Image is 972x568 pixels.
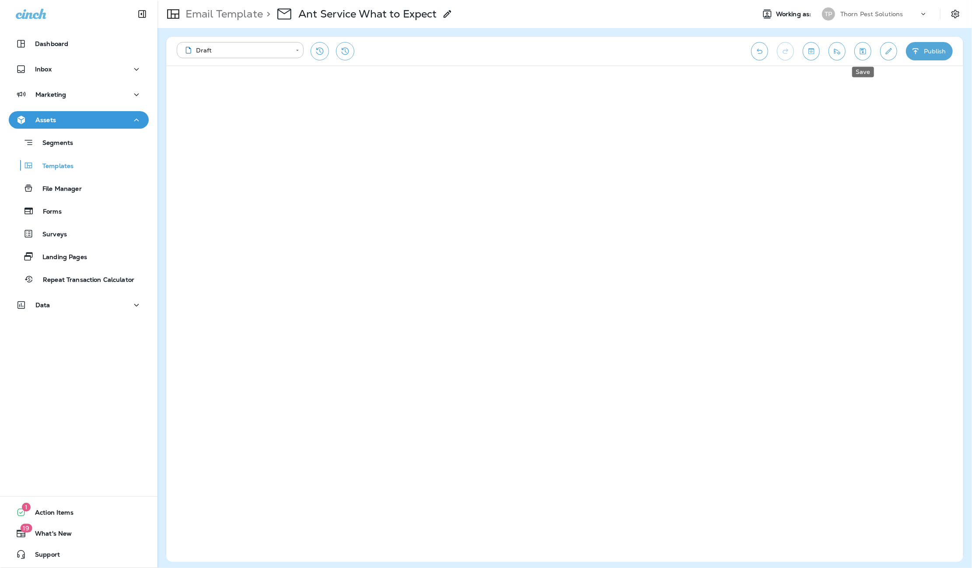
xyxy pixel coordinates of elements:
[9,35,149,53] button: Dashboard
[776,11,813,18] span: Working as:
[852,67,874,77] div: Save
[26,530,72,540] span: What's New
[34,208,62,216] p: Forms
[9,504,149,521] button: 1Action Items
[948,6,963,22] button: Settings
[34,253,87,262] p: Landing Pages
[20,524,32,533] span: 19
[336,42,354,60] button: View Changelog
[35,302,50,309] p: Data
[9,133,149,152] button: Segments
[22,503,31,512] span: 1
[26,509,73,519] span: Action Items
[9,546,149,563] button: Support
[803,42,820,60] button: Toggle preview
[183,46,290,55] div: Draft
[9,202,149,220] button: Forms
[35,40,68,47] p: Dashboard
[840,11,903,18] p: Thorn Pest Solutions
[130,5,154,23] button: Collapse Sidebar
[35,66,52,73] p: Inbox
[9,270,149,288] button: Repeat Transaction Calculator
[9,156,149,175] button: Templates
[35,91,66,98] p: Marketing
[34,185,82,193] p: File Manager
[9,296,149,314] button: Data
[34,231,67,239] p: Surveys
[34,276,134,284] p: Repeat Transaction Calculator
[9,86,149,103] button: Marketing
[880,42,897,60] button: Edit details
[298,7,437,21] p: Ant Service What to Expect
[751,42,768,60] button: Undo
[906,42,953,60] button: Publish
[311,42,329,60] button: Restore from previous version
[829,42,846,60] button: Send test email
[9,60,149,78] button: Inbox
[854,42,871,60] button: Save
[9,247,149,266] button: Landing Pages
[822,7,835,21] div: TP
[34,162,73,171] p: Templates
[9,525,149,542] button: 19What's New
[9,224,149,243] button: Surveys
[9,179,149,197] button: File Manager
[34,139,73,148] p: Segments
[9,111,149,129] button: Assets
[182,7,263,21] p: Email Template
[263,7,270,21] p: >
[35,116,56,123] p: Assets
[26,551,60,561] span: Support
